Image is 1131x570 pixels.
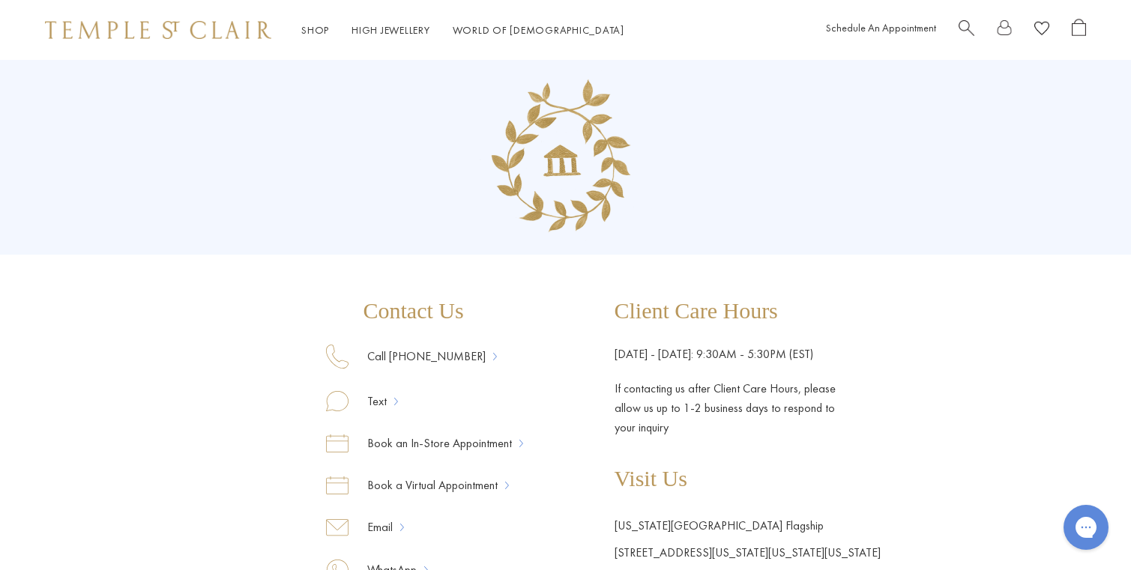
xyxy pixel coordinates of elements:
[615,512,881,539] p: [US_STATE][GEOGRAPHIC_DATA] Flagship
[349,347,493,366] a: Call [PHONE_NUMBER]
[349,434,519,453] a: Book an In-Store Appointment
[826,21,936,34] a: Schedule An Appointment
[615,545,881,560] a: [STREET_ADDRESS][US_STATE][US_STATE][US_STATE]
[453,23,624,37] a: World of [DEMOGRAPHIC_DATA]World of [DEMOGRAPHIC_DATA]
[615,467,881,490] p: Visit Us
[1056,500,1116,555] iframe: Gorgias live chat messenger
[1072,19,1086,42] a: Open Shopping Bag
[615,364,854,437] p: If contacting us after Client Care Hours, please allow us up to 1-2 business days to respond to y...
[474,66,657,249] img: Group_135.png
[301,21,624,40] nav: Main navigation
[1034,19,1049,42] a: View Wishlist
[45,21,271,39] img: Temple St. Clair
[349,518,400,537] a: Email
[349,392,394,411] a: Text
[615,345,881,364] p: [DATE] - [DATE]: 9:30AM - 5:30PM (EST)
[349,476,505,495] a: Book a Virtual Appointment
[326,300,523,322] p: Contact Us
[959,19,974,42] a: Search
[615,300,881,322] p: Client Care Hours
[301,23,329,37] a: ShopShop
[352,23,430,37] a: High JewelleryHigh Jewellery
